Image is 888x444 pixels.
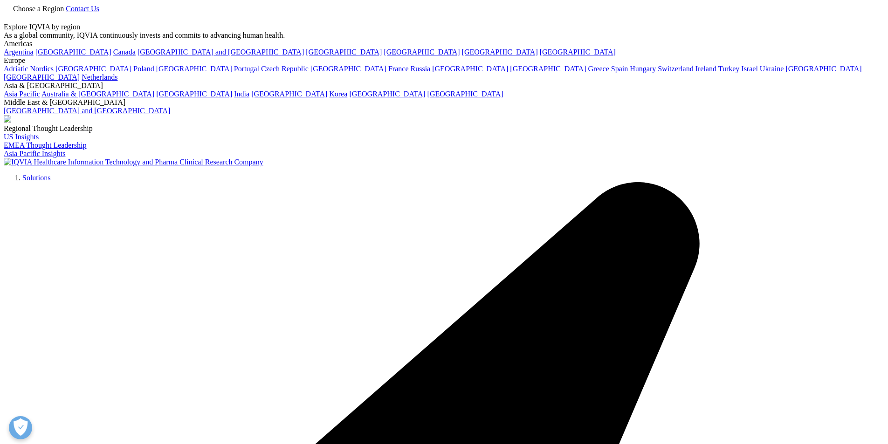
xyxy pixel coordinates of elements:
[66,5,99,13] a: Contact Us
[30,65,54,73] a: Nordics
[113,48,136,56] a: Canada
[4,124,884,133] div: Regional Thought Leadership
[4,40,884,48] div: Americas
[384,48,460,56] a: [GEOGRAPHIC_DATA]
[4,141,86,149] a: EMEA Thought Leadership
[4,150,65,157] a: Asia Pacific Insights
[630,65,656,73] a: Hungary
[156,90,232,98] a: [GEOGRAPHIC_DATA]
[540,48,616,56] a: [GEOGRAPHIC_DATA]
[741,65,758,73] a: Israel
[82,73,117,81] a: Netherlands
[261,65,309,73] a: Czech Republic
[510,65,586,73] a: [GEOGRAPHIC_DATA]
[658,65,693,73] a: Switzerland
[9,416,32,439] button: Open Preferences
[388,65,409,73] a: France
[41,90,154,98] a: Australia & [GEOGRAPHIC_DATA]
[588,65,609,73] a: Greece
[35,48,111,56] a: [GEOGRAPHIC_DATA]
[13,5,64,13] span: Choose a Region
[4,90,40,98] a: Asia Pacific
[156,65,232,73] a: [GEOGRAPHIC_DATA]
[695,65,716,73] a: Ireland
[251,90,327,98] a: [GEOGRAPHIC_DATA]
[310,65,386,73] a: [GEOGRAPHIC_DATA]
[427,90,503,98] a: [GEOGRAPHIC_DATA]
[234,65,259,73] a: Portugal
[718,65,740,73] a: Turkey
[760,65,784,73] a: Ukraine
[411,65,431,73] a: Russia
[349,90,425,98] a: [GEOGRAPHIC_DATA]
[4,65,28,73] a: Adriatic
[462,48,538,56] a: [GEOGRAPHIC_DATA]
[4,98,884,107] div: Middle East & [GEOGRAPHIC_DATA]
[138,48,304,56] a: [GEOGRAPHIC_DATA] and [GEOGRAPHIC_DATA]
[4,107,170,115] a: [GEOGRAPHIC_DATA] and [GEOGRAPHIC_DATA]
[4,56,884,65] div: Europe
[4,133,39,141] a: US Insights
[329,90,347,98] a: Korea
[4,82,884,90] div: Asia & [GEOGRAPHIC_DATA]
[133,65,154,73] a: Poland
[4,115,11,123] img: 2093_analyzing-data-using-big-screen-display-and-laptop.png
[306,48,382,56] a: [GEOGRAPHIC_DATA]
[4,48,34,56] a: Argentina
[55,65,131,73] a: [GEOGRAPHIC_DATA]
[785,65,861,73] a: [GEOGRAPHIC_DATA]
[22,174,50,182] a: Solutions
[611,65,628,73] a: Spain
[4,73,80,81] a: [GEOGRAPHIC_DATA]
[4,158,263,166] img: IQVIA Healthcare Information Technology and Pharma Clinical Research Company
[234,90,249,98] a: India
[4,23,884,31] div: Explore IQVIA by region
[4,31,884,40] div: As a global community, IQVIA continuously invests and commits to advancing human health.
[432,65,508,73] a: [GEOGRAPHIC_DATA]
